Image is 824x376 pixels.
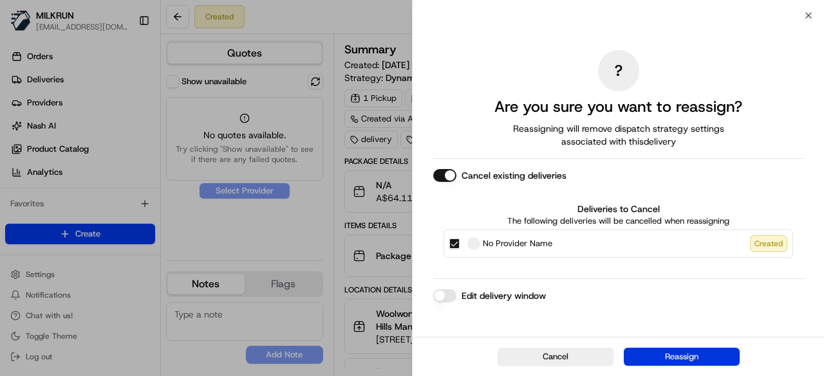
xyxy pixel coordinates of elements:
[462,169,566,182] label: Cancel existing deliveries
[444,215,793,227] p: The following deliveries will be cancelled when reassigning
[498,348,613,366] button: Cancel
[624,348,740,366] button: Reassign
[462,289,546,302] label: Edit delivery window
[495,122,742,148] span: Reassigning will remove dispatch strategy settings associated with this delivery
[444,202,793,215] label: Deliveries to Cancel
[598,50,639,91] div: ?
[494,96,742,117] h2: Are you sure you want to reassign?
[483,237,552,250] span: No Provider Name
